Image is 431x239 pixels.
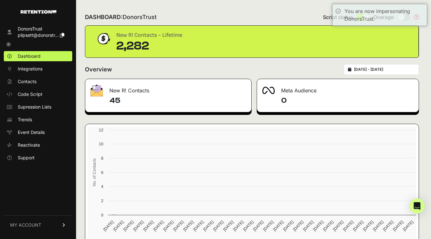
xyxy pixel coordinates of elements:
text: [DATE] [362,220,374,232]
text: [DATE] [212,220,224,232]
h2: DASHBOARD: [85,13,157,22]
text: [DATE] [332,220,344,232]
text: [DATE] [102,220,115,232]
text: [DATE] [222,220,235,232]
span: Contacts [18,78,36,85]
text: 4 [101,184,103,189]
text: [DATE] [192,220,204,232]
text: 0 [101,213,103,217]
text: No. of Contacts [92,158,97,186]
text: [DATE] [342,220,354,232]
a: Integrations [4,64,72,74]
a: Reactivate [4,140,72,150]
text: [DATE] [112,220,125,232]
span: Supression Lists [18,104,51,110]
h2: Overview [85,65,112,74]
span: Event Details [18,129,45,136]
span: Code Script [18,91,42,97]
text: [DATE] [182,220,195,232]
text: [DATE] [322,220,334,232]
text: 8 [101,156,103,161]
span: Support [18,155,35,161]
img: fa-envelope-19ae18322b30453b285274b1b8af3d052b27d846a4fbe8435d1a52b978f639a2.png [90,84,103,96]
text: [DATE] [262,220,274,232]
text: [DATE] [232,220,244,232]
text: [DATE] [242,220,254,232]
text: [DATE] [122,220,135,232]
text: 2 [101,198,103,203]
text: [DATE] [352,220,364,232]
a: Support [4,153,72,163]
text: [DATE] [202,220,215,232]
a: DonorsTrust plipsett@donorstr... [4,24,72,40]
text: 6 [101,170,103,175]
a: Dashboard [4,51,72,61]
text: 10 [99,142,103,146]
text: [DATE] [142,220,155,232]
text: [DATE] [272,220,284,232]
img: Retention.com [21,10,56,14]
text: [DATE] [132,220,145,232]
div: Meta Audience [257,79,419,98]
span: Reactivate [18,142,40,148]
h4: 0 [281,96,414,106]
text: 12 [99,128,103,132]
div: DonorsTrust [18,26,64,32]
div: 2,282 [116,40,182,52]
text: [DATE] [162,220,175,232]
text: [DATE] [402,220,414,232]
div: New R! Contacts - Lifetime [116,31,182,40]
text: [DATE] [392,220,404,232]
span: Dashboard [18,53,41,59]
h4: 45 [109,96,246,106]
a: Trends [4,115,72,125]
div: Open Intercom Messenger [409,198,425,214]
text: [DATE] [252,220,264,232]
a: Event Details [4,127,72,137]
div: New R! Contacts [85,79,251,98]
text: [DATE] [382,220,394,232]
text: [DATE] [312,220,324,232]
text: [DATE] [172,220,184,232]
text: [DATE] [292,220,304,232]
a: Contacts [4,76,72,87]
text: [DATE] [282,220,294,232]
a: MY ACCOUNT [4,215,72,235]
text: [DATE] [302,220,314,232]
span: Script status [323,13,353,21]
text: [DATE] [372,220,384,232]
img: fa-meta-2f981b61bb99beabf952f7030308934f19ce035c18b003e963880cc3fabeebb7.png [262,87,275,94]
span: Integrations [18,66,42,72]
span: Trends [18,116,32,123]
span: MY ACCOUNT [10,222,41,228]
span: plipsett@donorstr... [18,32,59,38]
text: [DATE] [152,220,164,232]
a: Supression Lists [4,102,72,112]
img: dollar-coin-05c43ed7efb7bc0c12610022525b4bbbb207c7efeef5aecc26f025e68dcafac9.png [95,31,111,47]
div: You are now impersonating DonorsTrust. [344,7,424,23]
span: DonorsTrust [123,14,157,20]
a: Code Script [4,89,72,99]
